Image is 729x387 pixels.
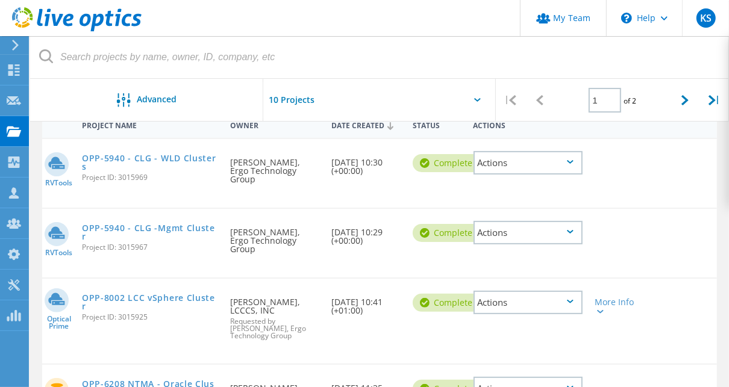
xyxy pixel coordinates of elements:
[82,174,218,181] span: Project ID: 3015969
[474,221,583,244] div: Actions
[42,315,76,330] span: Optical Prime
[325,139,406,187] div: [DATE] 10:30 (+00:00)
[46,179,73,187] span: RVTools
[82,224,218,241] a: OPP-5940 - CLG -Mgmt Cluster
[595,298,637,315] div: More Info
[325,279,406,327] div: [DATE] 10:41 (+01:00)
[224,279,325,351] div: [PERSON_NAME], LCCCS, INC
[224,139,325,196] div: [PERSON_NAME], Ergo Technology Group
[230,318,319,339] span: Requested by [PERSON_NAME], Ergo Technology Group
[76,113,224,135] div: Project Name
[224,209,325,265] div: [PERSON_NAME], Ergo Technology Group
[137,95,177,104] span: Advanced
[46,249,73,256] span: RVTools
[224,113,325,135] div: Owner
[82,244,218,251] span: Project ID: 3015967
[12,25,142,34] a: Live Optics Dashboard
[82,294,218,311] a: OPP-8002 LCC vSphere Cluster
[413,294,484,312] div: Complete
[82,154,218,171] a: OPP-5940 - CLG - WLD Clusters
[496,79,525,122] div: |
[700,79,729,122] div: |
[624,96,637,106] span: of 2
[413,154,484,172] div: Complete
[474,291,583,314] div: Actions
[621,13,632,23] svg: \n
[474,151,583,175] div: Actions
[325,209,406,257] div: [DATE] 10:29 (+00:00)
[413,224,484,242] div: Complete
[82,314,218,321] span: Project ID: 3015925
[468,113,589,135] div: Actions
[700,13,712,23] span: KS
